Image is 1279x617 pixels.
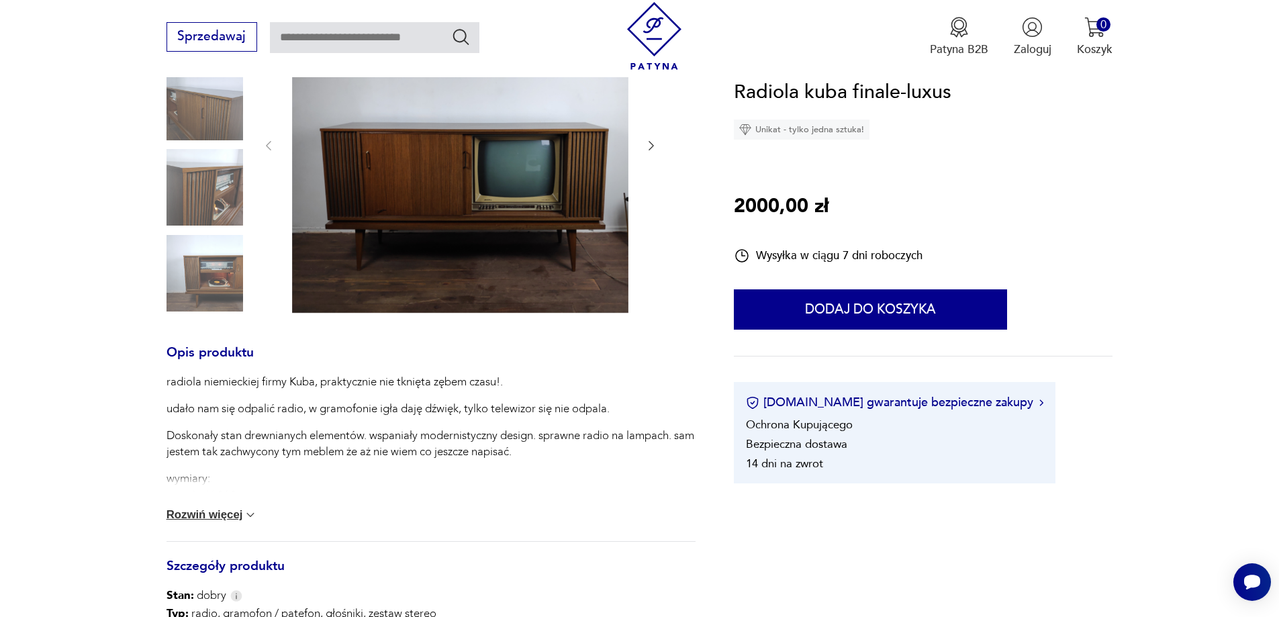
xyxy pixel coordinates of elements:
[244,508,257,522] img: chevron down
[930,17,988,57] button: Patyna B2B
[930,17,988,57] a: Ikona medaluPatyna B2B
[167,235,243,312] img: Zdjęcie produktu Radiola kuba finale-luxus
[930,42,988,57] p: Patyna B2B
[620,2,688,70] img: Patyna - sklep z meblami i dekoracjami vintage
[167,587,226,604] span: dobry
[949,17,969,38] img: Ikona medalu
[167,561,696,588] h3: Szczegóły produktu
[746,395,1043,412] button: [DOMAIN_NAME] gwarantuje bezpieczne zakupy
[230,590,242,602] img: Info icon
[167,374,696,390] p: radiola niemieckiej firmy Kuba, praktycznie nie tknięta zębem czasu!.
[1077,42,1112,57] p: Koszyk
[167,149,243,226] img: Zdjęcie produktu Radiola kuba finale-luxus
[167,587,194,603] b: Stan:
[734,191,828,222] p: 2000,00 zł
[1014,17,1051,57] button: Zaloguj
[167,508,258,522] button: Rozwiń więcej
[1096,17,1110,32] div: 0
[739,124,751,136] img: Ikona diamentu
[167,471,696,535] p: wymiary: szerokość 164cm głębokość 45cm wysokość 88cm
[1084,17,1105,38] img: Ikona koszyka
[167,348,696,375] h3: Opis produktu
[167,401,696,417] p: udało nam się odpalić radio, w gramofonie igła daję dźwięk, tylko telewizor się nie odpala.
[167,64,243,140] img: Zdjęcie produktu Radiola kuba finale-luxus
[734,120,869,140] div: Unikat - tylko jedna sztuka!
[1039,399,1043,406] img: Ikona strzałki w prawo
[734,248,922,264] div: Wysyłka w ciągu 7 dni roboczych
[451,27,471,46] button: Szukaj
[746,457,823,472] li: 14 dni na zwrot
[1077,17,1112,57] button: 0Koszyk
[1233,563,1271,601] iframe: Smartsupp widget button
[167,22,257,52] button: Sprzedawaj
[734,290,1007,330] button: Dodaj do koszyka
[746,418,853,433] li: Ochrona Kupującego
[734,77,951,108] h1: Radiola kuba finale-luxus
[746,437,847,453] li: Bezpieczna dostawa
[1014,42,1051,57] p: Zaloguj
[1022,17,1043,38] img: Ikonka użytkownika
[167,32,257,43] a: Sprzedawaj
[167,428,696,460] p: Doskonały stan drewnianych elementów. wspaniały modernistyczny design. sprawne radio na lampach. ...
[746,396,759,410] img: Ikona certyfikatu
